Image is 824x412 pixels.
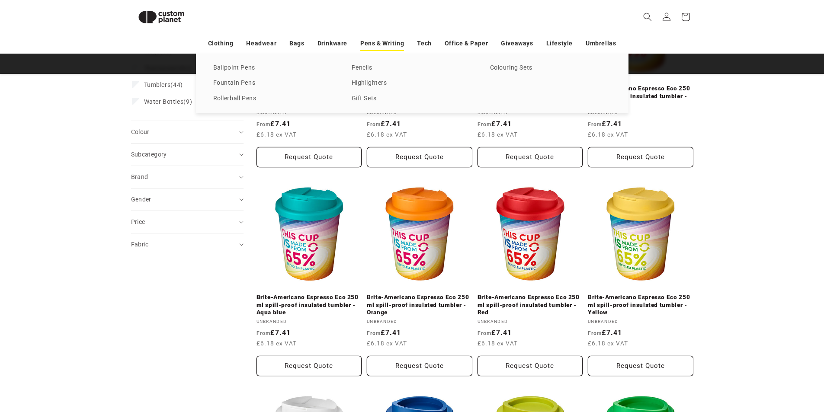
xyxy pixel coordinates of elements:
[501,36,533,51] a: Giveaways
[131,151,167,158] span: Subcategory
[213,93,334,105] a: Rollerball Pens
[131,218,145,225] span: Price
[352,93,473,105] a: Gift Sets
[490,62,611,74] a: Colouring Sets
[208,36,234,51] a: Clothing
[478,147,583,167] button: Request Quote
[588,294,693,316] a: Brite-Americano Espresso Eco 250 ml spill-proof insulated tumbler - Yellow
[131,188,244,211] summary: Gender (0 selected)
[546,36,573,51] a: Lifestyle
[131,166,244,188] summary: Brand (0 selected)
[213,77,334,89] a: Fountain Pens
[131,241,149,248] span: Fabric
[317,36,347,51] a: Drinkware
[638,7,657,26] summary: Search
[131,128,150,135] span: Colour
[131,3,192,31] img: Custom Planet
[256,294,362,316] a: Brite-Americano Espresso Eco 250 ml spill-proof insulated tumbler - Aqua blue
[367,356,472,376] button: Request Quote
[680,319,824,412] iframe: Chat Widget
[131,196,151,203] span: Gender
[131,173,148,180] span: Brand
[131,211,244,233] summary: Price
[360,36,404,51] a: Pens & Writing
[131,144,244,166] summary: Subcategory (0 selected)
[131,233,244,256] summary: Fabric (0 selected)
[352,62,473,74] a: Pencils
[131,121,244,143] summary: Colour (0 selected)
[478,294,583,316] a: Brite-Americano Espresso Eco 250 ml spill-proof insulated tumbler - Red
[367,147,472,167] button: Request Quote
[417,36,431,51] a: Tech
[445,36,488,51] a: Office & Paper
[352,77,473,89] a: Highlighters
[289,36,304,51] a: Bags
[213,62,334,74] a: Ballpoint Pens
[588,147,693,167] button: Request Quote
[478,356,583,376] button: Request Quote
[588,356,693,376] button: Request Quote
[256,147,362,167] button: Request Quote
[367,294,472,316] a: Brite-Americano Espresso Eco 250 ml spill-proof insulated tumbler - Orange
[246,36,276,51] a: Headwear
[586,36,616,51] a: Umbrellas
[256,356,362,376] button: Request Quote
